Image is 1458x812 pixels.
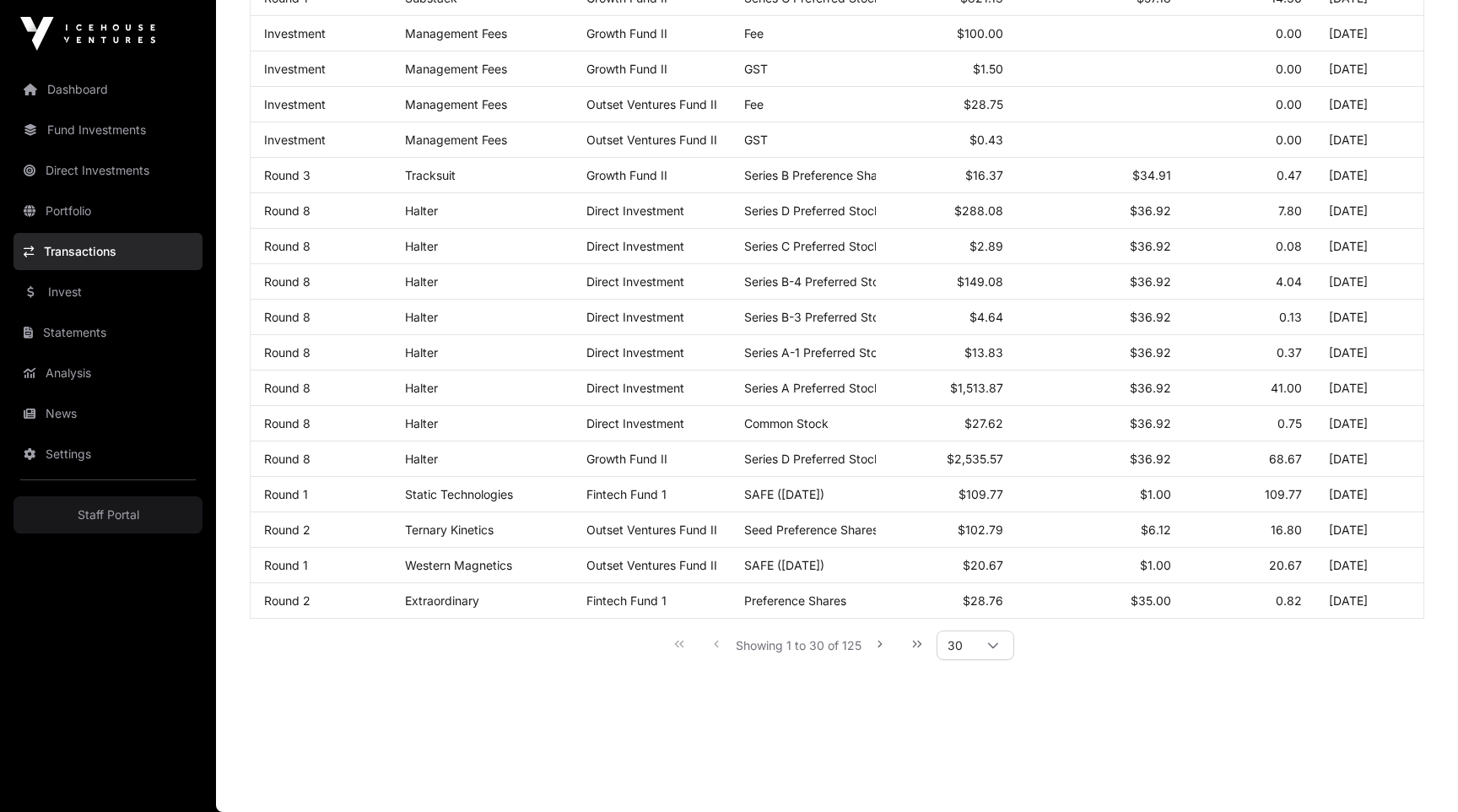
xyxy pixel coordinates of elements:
[1140,487,1171,501] span: $1.00
[1315,229,1423,264] td: [DATE]
[405,310,438,324] a: Halter
[1130,452,1171,466] span: $36.92
[13,71,202,108] a: Dashboard
[586,558,717,572] a: Outset Ventures Fund II
[1141,522,1171,537] span: $6.12
[586,593,667,608] a: Fintech Fund 1
[876,371,1017,406] td: $1,513.87
[13,152,202,189] a: Direct Investments
[264,345,310,360] a: Round 8
[1315,512,1423,548] td: [DATE]
[405,203,438,218] a: Halter
[744,345,891,360] span: Series A-1 Preferred Stock
[744,381,881,395] span: Series A Preferred Stock
[264,133,326,147] a: Investment
[744,593,846,608] span: Preference Shares
[1132,168,1171,182] span: $34.91
[586,452,667,466] a: Growth Fund II
[1130,310,1171,324] span: $36.92
[744,310,893,324] span: Series B-3 Preferred Stock
[876,441,1017,477] td: $2,535.57
[586,26,667,41] a: Growth Fund II
[876,477,1017,512] td: $109.77
[1315,122,1423,158] td: [DATE]
[13,111,202,149] a: Fund Investments
[264,381,310,395] a: Round 8
[13,192,202,230] a: Portfolio
[744,558,824,572] span: SAFE ([DATE])
[586,381,684,395] span: Direct Investment
[1276,133,1302,147] span: 0.00
[1276,97,1302,111] span: 0.00
[1315,264,1423,300] td: [DATE]
[876,335,1017,371] td: $13.83
[405,97,559,111] p: Management Fees
[744,452,881,466] span: Series D Preferred Stock
[1276,26,1302,41] span: 0.00
[405,522,494,537] a: Ternary Kinetics
[13,395,202,432] a: News
[1140,558,1171,572] span: $1.00
[264,62,326,76] a: Investment
[586,345,684,360] span: Direct Investment
[744,168,894,182] span: Series B Preference Shares
[876,158,1017,193] td: $16.37
[405,345,438,360] a: Halter
[586,416,684,430] span: Direct Investment
[13,314,202,351] a: Statements
[1276,239,1302,253] span: 0.08
[405,381,438,395] a: Halter
[1131,593,1171,608] span: $35.00
[405,274,438,289] a: Halter
[264,558,308,572] a: Round 1
[876,406,1017,441] td: $27.62
[1271,522,1302,537] span: 16.80
[1269,452,1302,466] span: 68.67
[1130,416,1171,430] span: $36.92
[1315,406,1423,441] td: [DATE]
[586,62,667,76] a: Growth Fund II
[876,548,1017,583] td: $20.67
[1130,203,1171,218] span: $36.92
[744,522,878,537] span: Seed Preference Shares
[744,133,768,147] span: GST
[863,627,897,661] button: Next Page
[264,416,310,430] a: Round 8
[13,273,202,311] a: Invest
[264,168,310,182] a: Round 3
[744,487,824,501] span: SAFE ([DATE])
[744,274,893,289] span: Series B-4 Preferred Stock
[586,133,717,147] a: Outset Ventures Fund II
[876,229,1017,264] td: $2.89
[405,62,559,76] p: Management Fees
[586,168,667,182] a: Growth Fund II
[264,239,310,253] a: Round 8
[744,62,768,76] span: GST
[736,638,861,652] span: Showing 1 to 30 of 125
[744,97,764,111] span: Fee
[586,522,717,537] a: Outset Ventures Fund II
[586,487,667,501] a: Fintech Fund 1
[405,593,479,608] a: Extraordinary
[1271,381,1302,395] span: 41.00
[876,87,1017,122] td: $28.75
[1315,158,1423,193] td: [DATE]
[1277,345,1302,360] span: 0.37
[264,487,308,501] a: Round 1
[586,97,717,111] a: Outset Ventures Fund II
[744,416,829,430] span: Common Stock
[1277,168,1302,182] span: 0.47
[264,97,326,111] a: Investment
[1276,593,1302,608] span: 0.82
[1315,335,1423,371] td: [DATE]
[1265,487,1302,501] span: 109.77
[744,239,881,253] span: Series C Preferred Stock
[13,436,202,473] a: Settings
[586,203,684,218] span: Direct Investment
[1374,731,1458,812] iframe: Chat Widget
[13,233,202,270] a: Transactions
[1279,310,1302,324] span: 0.13
[405,239,438,253] a: Halter
[586,239,684,253] span: Direct Investment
